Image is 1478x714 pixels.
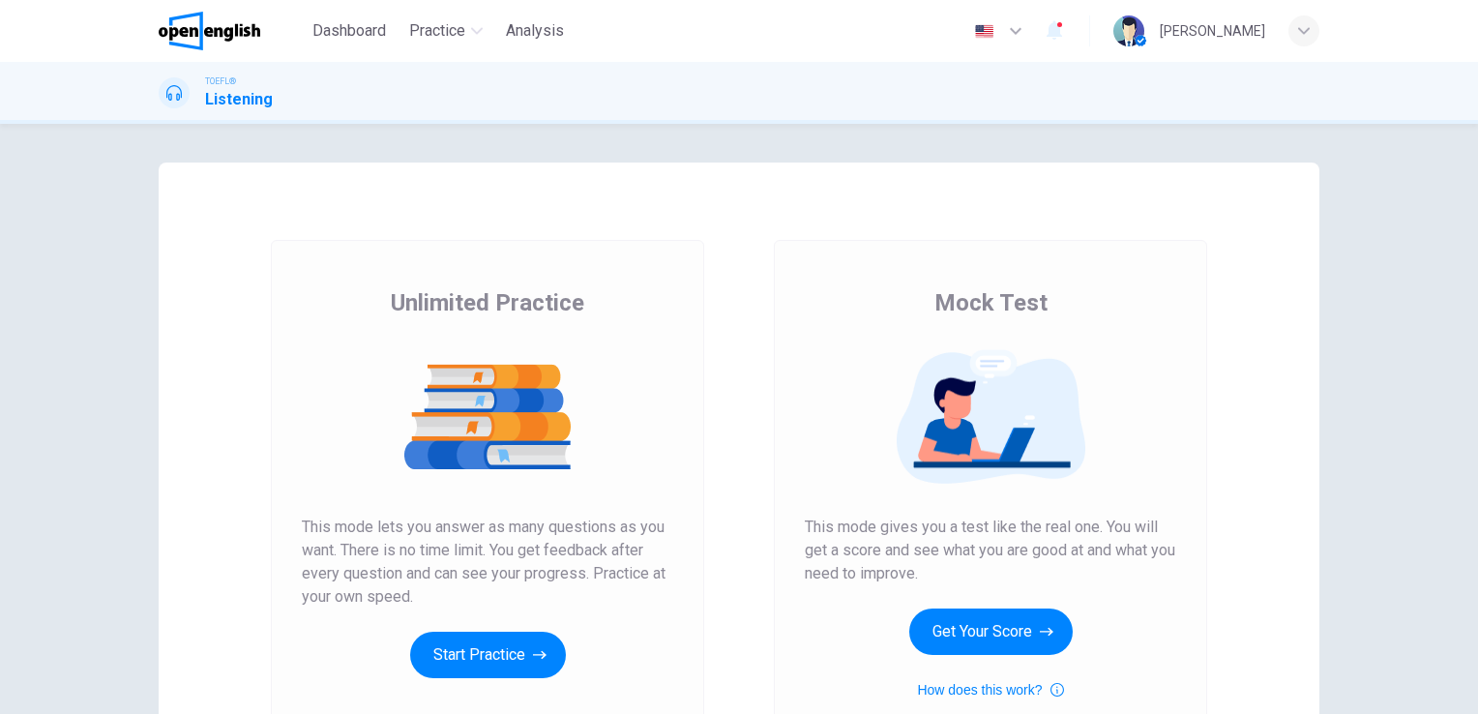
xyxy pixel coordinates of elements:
button: Practice [401,14,490,48]
img: Profile picture [1113,15,1144,46]
div: [PERSON_NAME] [1160,19,1265,43]
span: This mode gives you a test like the real one. You will get a score and see what you are good at a... [805,516,1176,585]
span: Dashboard [312,19,386,43]
span: Mock Test [934,287,1048,318]
span: Analysis [506,19,564,43]
button: Analysis [498,14,572,48]
img: en [972,24,996,39]
span: Practice [409,19,465,43]
button: How does this work? [917,678,1063,701]
span: TOEFL® [205,74,236,88]
h1: Listening [205,88,273,111]
a: OpenEnglish logo [159,12,305,50]
button: Start Practice [410,632,566,678]
img: OpenEnglish logo [159,12,260,50]
span: This mode lets you answer as many questions as you want. There is no time limit. You get feedback... [302,516,673,609]
button: Dashboard [305,14,394,48]
span: Unlimited Practice [391,287,584,318]
button: Get Your Score [909,609,1073,655]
